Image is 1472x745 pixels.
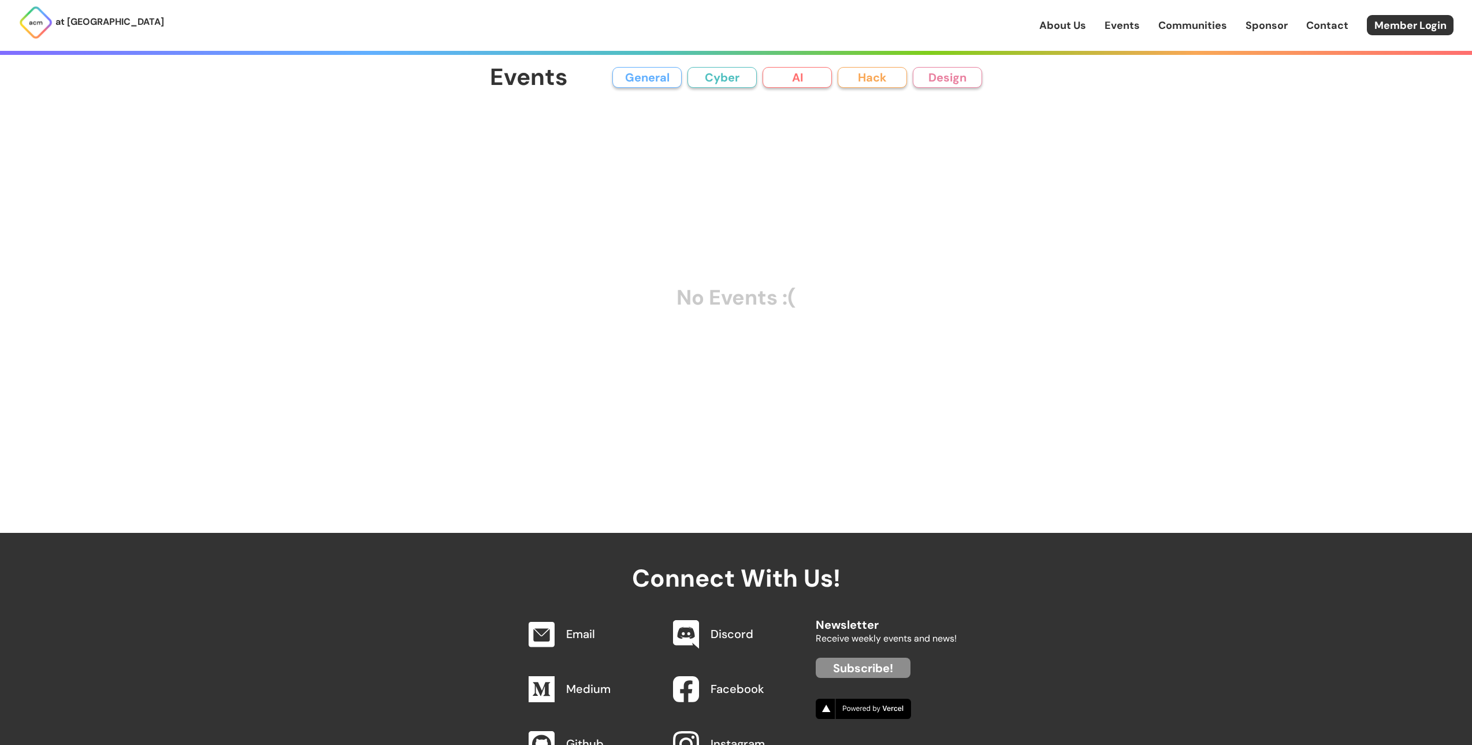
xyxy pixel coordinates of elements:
[913,67,982,88] button: Design
[763,67,832,88] button: AI
[816,631,957,646] p: Receive weekly events and news!
[816,658,910,678] a: Subscribe!
[711,627,753,642] a: Discord
[55,14,164,29] p: at [GEOGRAPHIC_DATA]
[1246,18,1288,33] a: Sponsor
[515,533,957,592] h2: Connect With Us!
[529,622,555,647] img: Email
[816,607,957,631] h2: Newsletter
[612,67,682,88] button: General
[529,676,555,702] img: Medium
[673,620,699,649] img: Discord
[18,5,53,40] img: ACM Logo
[838,67,907,88] button: Hack
[687,67,757,88] button: Cyber
[673,676,699,702] img: Facebook
[490,112,982,484] div: No Events :(
[1039,18,1086,33] a: About Us
[1306,18,1348,33] a: Contact
[1367,15,1454,35] a: Member Login
[1105,18,1140,33] a: Events
[711,681,764,696] a: Facebook
[566,627,595,642] a: Email
[18,5,164,40] a: at [GEOGRAPHIC_DATA]
[566,681,611,696] a: Medium
[1158,18,1227,33] a: Communities
[490,65,568,91] h1: Events
[816,699,911,718] img: Vercel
